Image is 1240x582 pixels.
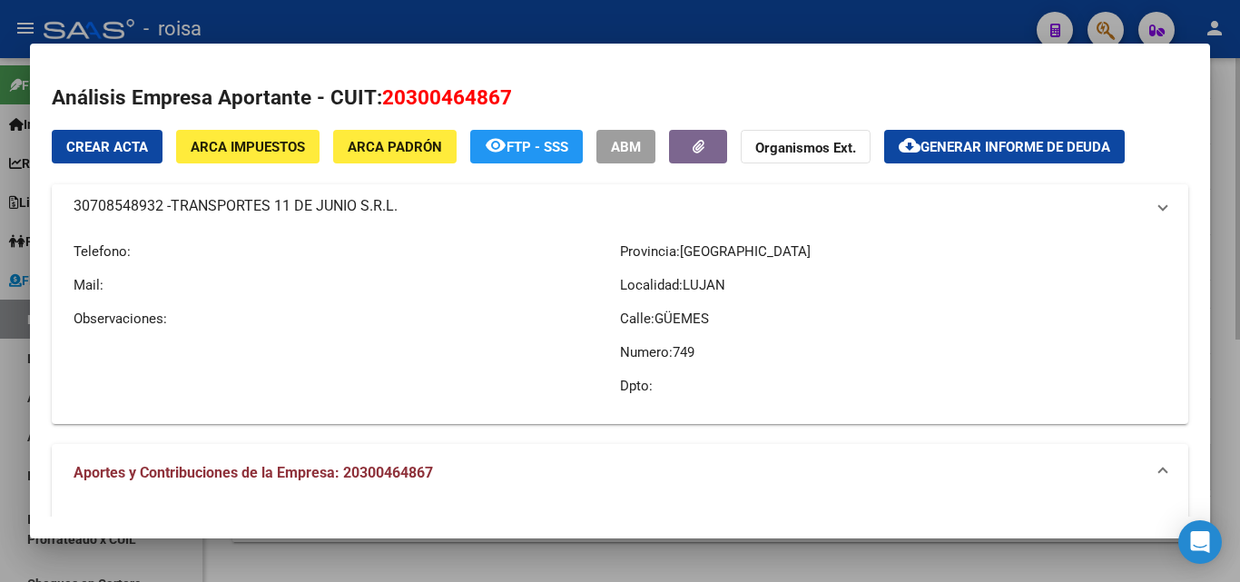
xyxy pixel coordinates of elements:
button: ABM [596,130,655,163]
button: ARCA Impuestos [176,130,320,163]
span: LUJAN [683,277,725,293]
span: Crear Acta [66,139,148,155]
button: Crear Acta [52,130,162,163]
span: ABM [611,139,641,155]
span: Generar informe de deuda [920,139,1110,155]
span: ARCA Padrón [348,139,442,155]
p: Observaciones: [74,309,620,329]
mat-expansion-panel-header: Aportes y Contribuciones de la Empresa: 20300464867 [52,444,1188,502]
div: 30708548932 -TRANSPORTES 11 DE JUNIO S.R.L. [52,228,1188,424]
span: TRANSPORTES 11 DE JUNIO S.R.L. [171,195,398,217]
button: Generar informe de deuda [884,130,1125,163]
p: Dpto: [620,376,1166,396]
button: FTP - SSS [470,130,583,163]
span: ARCA Impuestos [191,139,305,155]
strong: Organismos Ext. [755,140,856,156]
span: 20300464867 [382,85,512,109]
p: Calle: [620,309,1166,329]
span: Aportes y Contribuciones de la Empresa: 20300464867 [74,464,433,481]
mat-icon: cloud_download [899,134,920,156]
p: Provincia: [620,242,1166,261]
mat-panel-title: 30708548932 - [74,195,1145,217]
h2: Análisis Empresa Aportante - CUIT: [52,83,1188,113]
p: Localidad: [620,275,1166,295]
span: 749 [673,344,694,360]
p: Telefono: [74,242,620,261]
mat-expansion-panel-header: 30708548932 -TRANSPORTES 11 DE JUNIO S.R.L. [52,184,1188,228]
span: [GEOGRAPHIC_DATA] [680,243,811,260]
button: Organismos Ext. [741,130,871,163]
span: FTP - SSS [507,139,568,155]
div: Aportes y Contribuciones de la Empresa: 20300464867 [52,502,1188,550]
mat-icon: remove_red_eye [485,134,507,156]
span: GÜEMES [654,311,709,327]
p: Numero: [620,342,1166,362]
p: Mail: [74,275,620,295]
button: ARCA Padrón [333,130,457,163]
div: Open Intercom Messenger [1178,520,1222,564]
